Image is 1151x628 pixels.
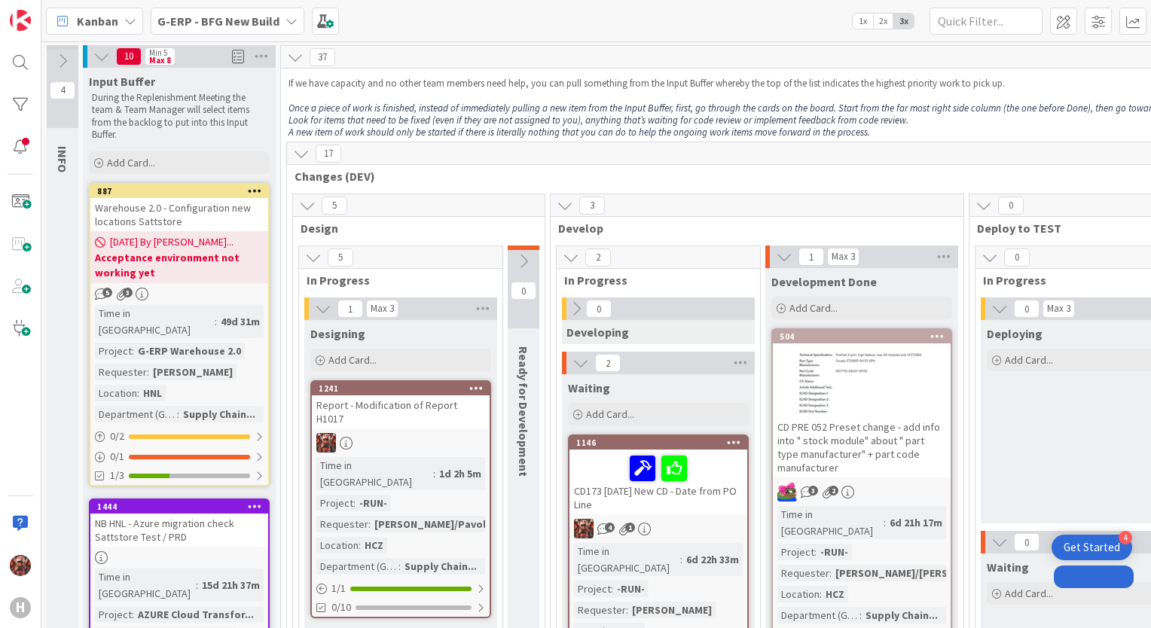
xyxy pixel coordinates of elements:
[307,273,484,288] span: In Progress
[179,406,259,422] div: Supply Chain...
[576,437,747,448] div: 1146
[312,433,490,453] div: JK
[337,300,363,318] span: 1
[107,156,155,169] span: Add Card...
[359,537,361,553] span: :
[90,184,268,231] div: 887Warehouse 2.0 - Configuration new locations Sattstore
[316,457,433,490] div: Time in [GEOGRAPHIC_DATA]
[930,8,1043,35] input: Quick Filter...
[814,544,817,560] span: :
[1119,531,1132,544] div: 4
[177,406,179,422] span: :
[853,14,873,29] span: 1x
[10,10,31,31] img: Visit kanbanzone.com
[137,385,139,401] span: :
[564,273,741,288] span: In Progress
[95,305,215,338] div: Time in [GEOGRAPHIC_DATA]
[829,565,832,581] span: :
[569,519,747,538] div: JK
[777,565,829,581] div: Requester
[511,282,536,300] span: 0
[579,197,605,215] span: 3
[95,364,147,380] div: Requester
[95,406,177,422] div: Department (G-ERP)
[312,382,490,428] div: 1241Report - Modification of Report H1017
[1052,535,1132,560] div: Open Get Started checklist, remaining modules: 4
[316,495,353,511] div: Project
[433,465,435,482] span: :
[371,516,499,532] div: [PERSON_NAME]/Pavol...
[90,427,268,446] div: 0/2
[435,465,485,482] div: 1d 2h 5m
[134,606,258,623] div: AZURE Cloud Transfor...
[322,197,347,215] span: 5
[777,586,820,602] div: Location
[625,523,635,532] span: 1
[97,501,268,512] div: 1444
[586,407,634,421] span: Add Card...
[680,551,682,568] span: :
[817,544,852,560] div: -RUN-
[773,482,951,501] div: JK
[893,14,914,29] span: 3x
[873,14,893,29] span: 2x
[773,330,951,343] div: 504
[361,537,387,553] div: HCZ
[626,602,628,618] span: :
[356,495,391,511] div: -RUN-
[331,599,351,615] span: 0/10
[998,197,1024,215] span: 0
[331,581,346,596] span: 1 / 1
[95,343,132,359] div: Project
[217,313,264,330] div: 49d 31m
[773,330,951,477] div: 504CD PRE 052 Preset change - add info into " stock module" about " part type manufacturer" + par...
[611,581,613,597] span: :
[605,523,615,532] span: 4
[595,354,621,372] span: 2
[312,579,490,598] div: 1/1
[574,519,594,538] img: JK
[808,486,818,495] span: 3
[90,500,268,514] div: 1444
[116,47,142,66] span: 10
[798,248,824,266] span: 1
[371,305,394,312] div: Max 3
[771,274,877,289] span: Development Done
[1004,248,1030,267] span: 0
[829,486,838,495] span: 2
[569,450,747,514] div: CD173 [DATE] New CD - Date from PO Line
[1014,300,1040,318] span: 0
[558,221,945,236] span: Develop
[398,558,401,575] span: :
[102,288,112,297] span: 5
[149,56,171,64] div: Max 8
[90,198,268,231] div: Warehouse 2.0 - Configuration new locations Sattstore
[95,606,132,623] div: Project
[368,516,371,532] span: :
[1005,587,1053,600] span: Add Card...
[586,300,612,318] span: 0
[628,602,716,618] div: [PERSON_NAME]
[149,49,167,56] div: Min 5
[328,353,377,367] span: Add Card...
[110,468,124,483] span: 1/3
[132,343,134,359] span: :
[574,581,611,597] div: Project
[97,186,268,197] div: 887
[316,145,341,163] span: 17
[310,48,335,66] span: 37
[310,380,491,618] a: 1241Report - Modification of Report H1017JKTime in [GEOGRAPHIC_DATA]:1d 2h 5mProject:-RUN-Request...
[780,331,951,342] div: 504
[316,537,359,553] div: Location
[90,500,268,547] div: 1444NB HNL - Azure migration check Sattstore Test / PRD
[289,126,870,139] em: A new item of work should only be started if there is literally nothing that you can do to help t...
[134,343,245,359] div: G-ERP Warehouse 2.0
[682,551,743,568] div: 6d 22h 33m
[777,607,859,623] div: Department (G-ERP)
[568,380,610,395] span: Waiting
[10,555,31,576] img: JK
[316,433,336,453] img: JK
[777,482,797,501] img: JK
[77,12,118,30] span: Kanban
[884,514,886,531] span: :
